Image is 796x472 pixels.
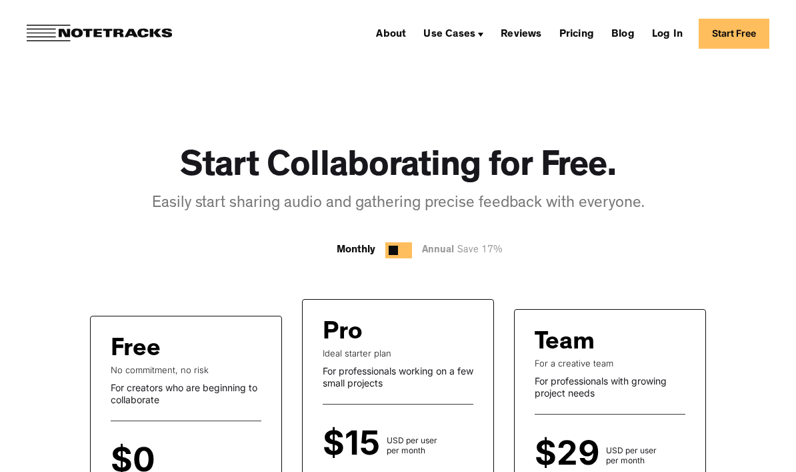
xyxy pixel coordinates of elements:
[152,193,645,216] div: Easily start sharing audio and gathering precise feedback with everyone.
[699,19,769,49] a: Start Free
[535,441,606,465] div: $29
[111,336,161,365] div: Free
[337,242,375,258] div: Monthly
[647,23,688,44] a: Log In
[535,375,685,399] div: For professionals with growing project needs
[323,365,473,389] div: For professionals working on a few small projects
[418,23,489,44] div: Use Cases
[606,445,657,465] div: USD per user per month
[535,330,595,358] div: Team
[111,448,162,472] div: $0
[111,365,261,375] div: No commitment, no risk
[454,246,503,256] span: Save 17%
[554,23,599,44] a: Pricing
[535,358,685,369] div: For a creative team
[606,23,640,44] a: Blog
[323,320,363,348] div: Pro
[323,348,473,359] div: Ideal starter plan
[422,242,509,259] div: Annual
[387,435,437,455] div: USD per user per month
[323,431,387,455] div: $15
[162,452,201,472] div: per user per month
[495,23,547,44] a: Reviews
[371,23,411,44] a: About
[180,147,617,190] h1: Start Collaborating for Free.
[423,29,475,40] div: Use Cases
[111,382,261,405] div: For creators who are beginning to collaborate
